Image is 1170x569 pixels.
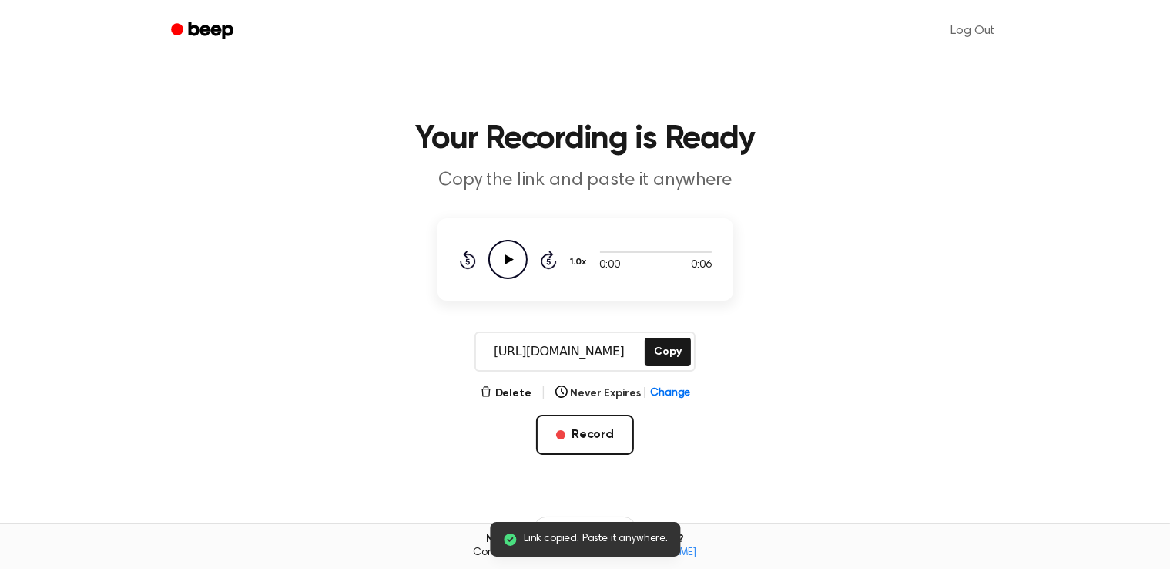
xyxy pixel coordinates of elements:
button: Delete [480,386,531,402]
button: Never Expires|Change [555,386,691,402]
span: Contact us [9,547,1161,561]
a: Log Out [936,12,1011,49]
span: | [541,384,546,402]
span: | [643,386,647,402]
button: Copy [645,338,690,366]
button: 1.0x [569,249,592,275]
a: Beep [160,16,247,46]
h1: Your Recording is Ready [191,123,980,156]
button: Record [536,415,634,455]
span: Change [650,386,690,402]
p: Copy the link and paste it anywhere [290,168,881,194]
span: 0:06 [691,258,711,274]
button: Recording History [534,517,635,541]
a: [EMAIL_ADDRESS][DOMAIN_NAME] [529,547,697,558]
span: Link copied. Paste it anywhere. [524,531,668,547]
span: 0:00 [600,258,620,274]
